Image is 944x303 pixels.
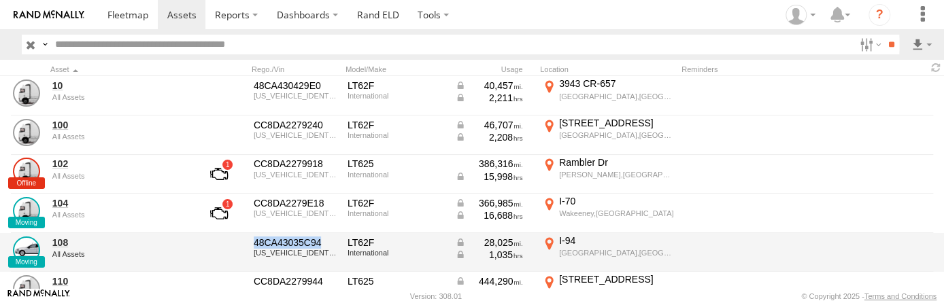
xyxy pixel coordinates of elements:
[455,79,523,92] div: Data from Vehicle CANbus
[455,92,523,104] div: Data from Vehicle CANbus
[559,170,674,179] div: [PERSON_NAME],[GEOGRAPHIC_DATA]
[13,197,40,224] a: View Asset Details
[559,117,674,129] div: [STREET_ADDRESS]
[854,35,883,54] label: Search Filter Options
[52,132,184,141] div: undefined
[540,195,676,232] label: Click to View Current Location
[681,65,810,74] div: Reminders
[345,65,448,74] div: Model/Make
[348,209,445,217] div: International
[559,273,674,285] div: [STREET_ADDRESS]
[453,65,535,74] div: Usage
[348,197,445,209] div: LT62F
[13,119,40,146] a: View Asset Details
[13,158,40,185] a: View Asset Details
[348,249,445,257] div: International
[455,131,523,143] div: Data from Vehicle CANbus
[194,197,244,230] a: View Asset with Fault/s
[254,287,338,296] div: 3HSDZTZR8NN877853
[348,92,445,100] div: International
[52,79,184,92] a: 10
[254,131,338,139] div: 3HSDZAPR4TN653791
[254,158,338,170] div: CC8DA2279918
[455,287,523,300] div: Data from Vehicle CANbus
[801,292,937,300] div: © Copyright 2025 -
[559,130,674,140] div: [GEOGRAPHIC_DATA],[GEOGRAPHIC_DATA]
[13,236,40,264] a: View Asset Details
[540,65,676,74] div: Location
[348,287,445,296] div: International
[348,158,445,170] div: LT625
[52,211,184,219] div: undefined
[13,275,40,302] a: View Asset Details
[864,292,937,300] a: Terms and Conditions
[455,236,523,249] div: Data from Vehicle CANbus
[559,92,674,101] div: [GEOGRAPHIC_DATA],[GEOGRAPHIC_DATA]
[254,209,338,217] div: 3HSDZTZR8PN625281
[254,236,338,249] div: 48CA43035C94
[52,93,184,101] div: undefined
[52,275,184,287] a: 110
[50,65,186,74] div: Click to Sort
[559,234,674,247] div: I-94
[540,234,676,271] label: Click to View Current Location
[559,287,674,297] div: [GEOGRAPHIC_DATA],[GEOGRAPHIC_DATA]
[254,249,338,257] div: 3HSDZAPR1TN652677
[540,77,676,114] label: Click to View Current Location
[455,275,523,287] div: Data from Vehicle CANbus
[781,5,820,25] div: Butch Tucker
[252,65,340,74] div: Rego./Vin
[348,275,445,287] div: LT625
[39,35,50,54] label: Search Query
[540,117,676,154] label: Click to View Current Location
[455,158,523,170] div: 386,316
[348,79,445,92] div: LT62F
[254,275,338,287] div: CC8DA2279944
[869,4,890,26] i: ?
[559,209,674,218] div: Wakeeney,[GEOGRAPHIC_DATA]
[455,209,523,221] div: Data from Vehicle CANbus
[348,171,445,179] div: International
[455,197,523,209] div: Data from Vehicle CANbus
[52,197,184,209] a: 104
[348,131,445,139] div: International
[455,119,523,131] div: Data from Vehicle CANbus
[14,10,84,20] img: rand-logo.svg
[455,171,523,183] div: Data from Vehicle CANbus
[540,156,676,193] label: Click to View Current Location
[194,158,244,190] a: View Asset with Fault/s
[52,236,184,249] a: 108
[254,197,338,209] div: CC8DA2279E18
[254,92,338,100] div: 3HSDZAPR1TN653165
[559,77,674,90] div: 3943 CR-657
[559,156,674,168] div: Rambler Dr
[254,119,338,131] div: CC8DA2279240
[348,236,445,249] div: LT62F
[13,79,40,107] a: View Asset Details
[52,172,184,180] div: undefined
[348,119,445,131] div: LT62F
[559,248,674,257] div: [GEOGRAPHIC_DATA],[GEOGRAPHIC_DATA]
[410,292,462,300] div: Version: 308.01
[455,249,523,261] div: Data from Vehicle CANbus
[928,61,944,74] span: Refresh
[52,158,184,170] a: 102
[559,195,674,207] div: I-70
[7,289,70,303] a: Visit our Website
[254,79,338,92] div: 48CA430429E0
[52,119,184,131] a: 100
[254,171,338,179] div: 3HSDZTZRXNN624629
[52,250,184,258] div: undefined
[910,35,933,54] label: Export results as...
